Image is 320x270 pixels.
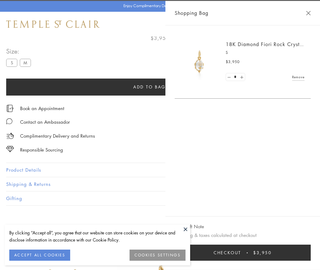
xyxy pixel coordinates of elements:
img: Temple St. Clair [6,20,100,28]
button: Gifting [6,191,314,205]
a: Set quantity to 0 [226,73,232,81]
button: Checkout $3,950 [175,245,311,261]
a: Book an Appointment [20,105,64,112]
p: Shipping & taxes calculated at checkout [175,231,311,239]
div: By clicking “Accept all”, you agree that our website can store cookies on your device and disclos... [9,229,186,243]
p: Complimentary Delivery and Returns [20,132,95,140]
span: Checkout [214,249,241,256]
span: Add to bag [133,84,166,90]
span: $3,950 [253,249,272,256]
div: Contact an Ambassador [20,118,70,126]
button: Product Details [6,163,314,177]
label: M [20,59,31,66]
button: Add Gift Note [175,223,204,230]
span: $3,950 [226,59,240,65]
img: MessageIcon-01_2.svg [6,118,12,124]
a: Set quantity to 2 [238,73,245,81]
a: Remove [292,74,305,80]
div: Responsible Sourcing [20,146,63,154]
p: Enjoy Complimentary Delivery & Returns [123,3,194,9]
img: icon_appointment.svg [6,105,14,112]
img: icon_sourcing.svg [6,146,14,152]
span: $3,950 [151,34,169,42]
span: Shopping Bag [175,9,208,17]
label: S [6,59,17,66]
button: Close Shopping Bag [306,11,311,15]
span: Size: [6,46,33,56]
button: Shipping & Returns [6,177,314,191]
button: ACCEPT ALL COOKIES [9,250,70,261]
img: icon_delivery.svg [6,132,14,140]
button: COOKIES SETTINGS [130,250,186,261]
button: Add to bag [6,79,293,96]
img: P51889-E11FIORI [181,43,218,80]
p: S [226,49,305,56]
